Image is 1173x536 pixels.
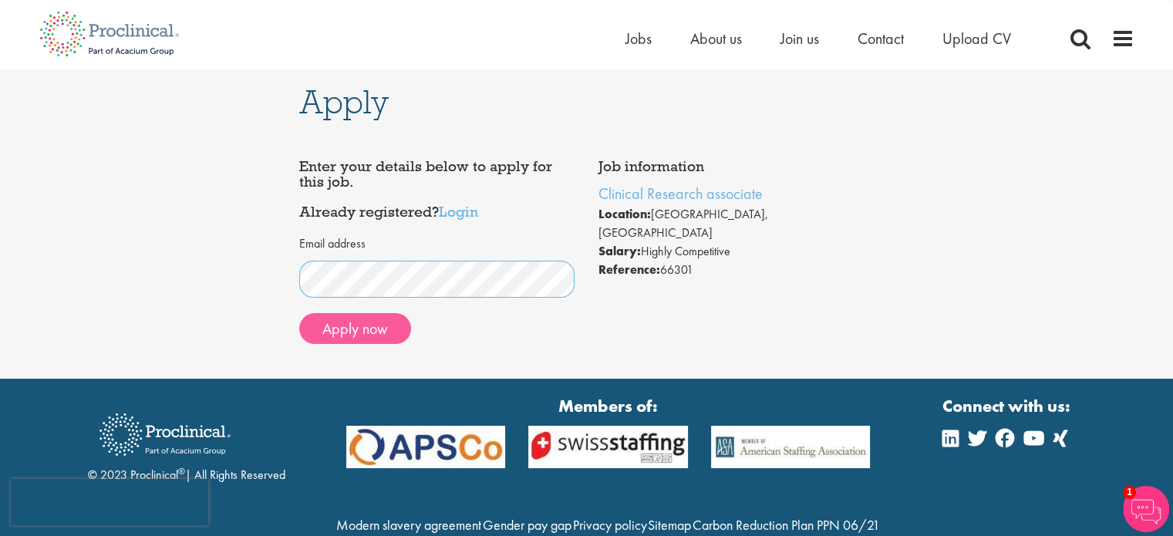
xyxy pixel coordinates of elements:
[598,243,641,259] strong: Salary:
[88,402,285,484] div: © 2023 Proclinical | All Rights Reserved
[598,159,875,174] h4: Job information
[648,516,691,534] a: Sitemap
[336,516,481,534] a: Modern slavery agreement
[699,426,882,468] img: APSCo
[693,516,880,534] a: Carbon Reduction Plan PPN 06/21
[858,29,904,49] a: Contact
[690,29,742,49] a: About us
[335,426,517,468] img: APSCo
[598,261,875,279] li: 66301
[1123,486,1169,532] img: Chatbot
[299,81,389,123] span: Apply
[299,235,366,253] label: Email address
[780,29,819,49] a: Join us
[572,516,646,534] a: Privacy policy
[942,394,1074,418] strong: Connect with us:
[346,394,871,418] strong: Members of:
[517,426,699,468] img: APSCo
[598,184,763,204] a: Clinical Research associate
[1123,486,1136,499] span: 1
[299,313,411,344] button: Apply now
[942,29,1011,49] a: Upload CV
[178,465,185,477] sup: ®
[598,261,660,278] strong: Reference:
[11,479,208,525] iframe: reCAPTCHA
[598,242,875,261] li: Highly Competitive
[483,516,571,534] a: Gender pay gap
[88,403,242,467] img: Proclinical Recruitment
[299,159,575,220] h4: Enter your details below to apply for this job. Already registered?
[439,202,478,221] a: Login
[598,206,651,222] strong: Location:
[598,205,875,242] li: [GEOGRAPHIC_DATA], [GEOGRAPHIC_DATA]
[625,29,652,49] a: Jobs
